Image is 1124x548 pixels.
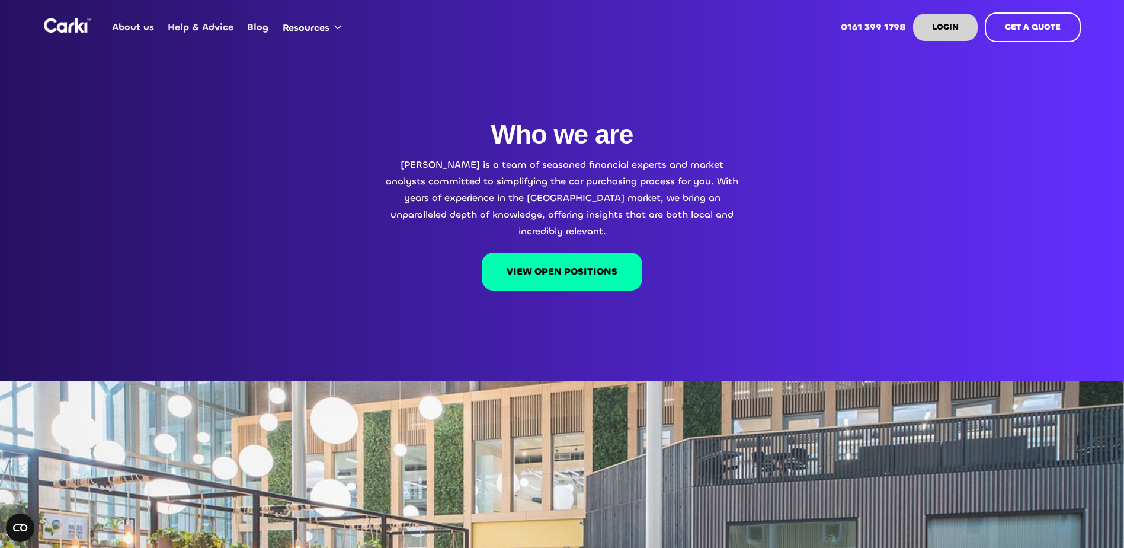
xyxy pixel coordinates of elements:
p: [PERSON_NAME] is a team of seasoned financial experts and market analysts committed to simplifyin... [385,157,740,240]
div: Resources [283,21,329,34]
a: home [44,18,91,33]
strong: 0161 399 1798 [841,21,906,33]
a: Blog [241,4,276,50]
strong: LOGIN [932,21,959,33]
a: LOGIN [913,14,978,41]
button: Open CMP widget [6,514,34,542]
h1: Who we are [491,119,633,151]
img: Logo [44,18,91,33]
a: 0161 399 1798 [834,4,912,50]
a: VIEW OPEN POSITIONS [482,253,642,291]
div: Resources [276,5,353,50]
strong: GET A QUOTE [1005,21,1061,33]
a: Help & Advice [161,4,241,50]
a: About us [105,4,161,50]
a: GET A QUOTE [985,12,1081,42]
